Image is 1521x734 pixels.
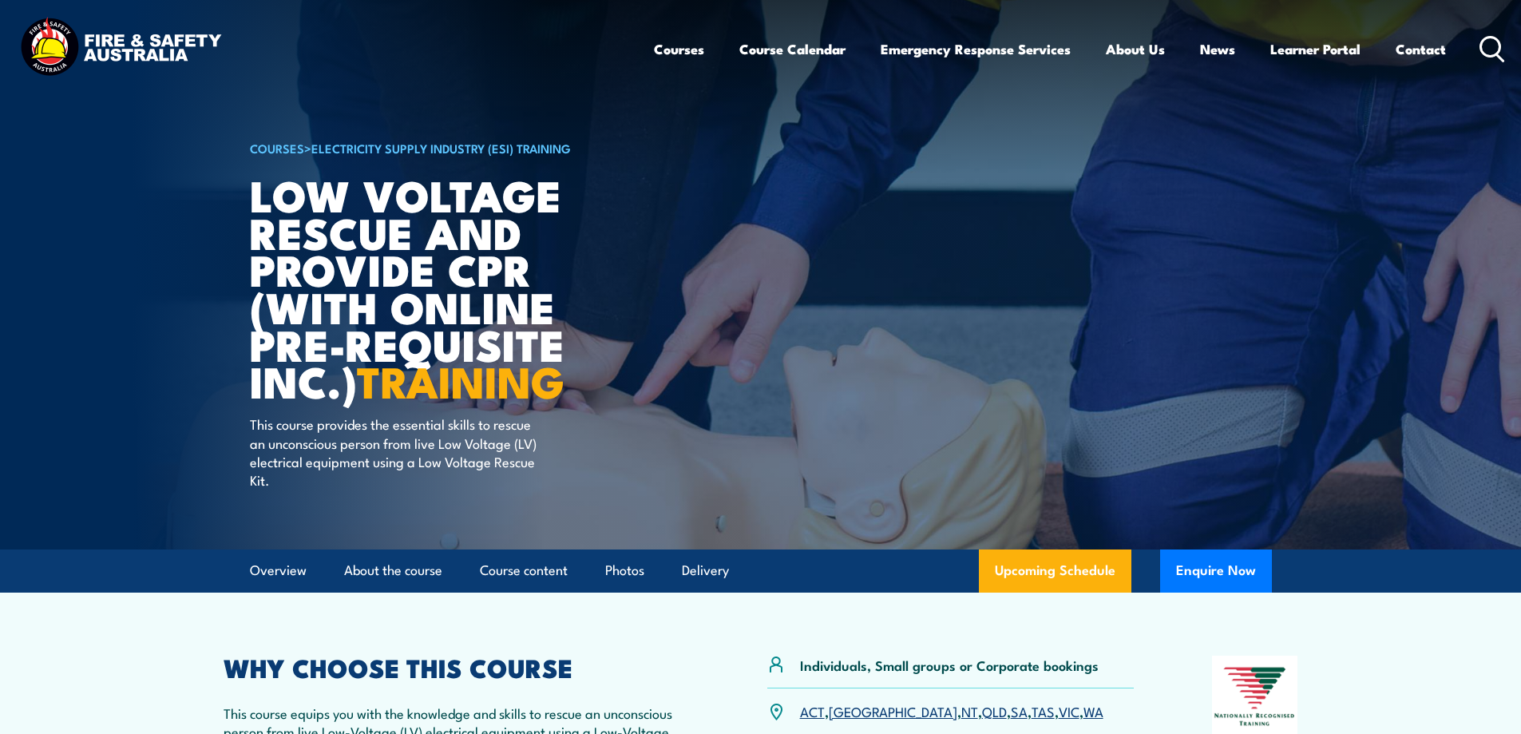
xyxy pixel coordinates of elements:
a: Overview [250,550,307,592]
button: Enquire Now [1160,550,1272,593]
h6: > [250,138,644,157]
p: , , , , , , , [800,702,1103,720]
a: VIC [1059,701,1079,720]
a: Course content [480,550,568,592]
a: Emergency Response Services [881,28,1071,70]
a: Courses [654,28,704,70]
h1: Low Voltage Rescue and Provide CPR (with online Pre-requisite inc.) [250,176,644,399]
h2: WHY CHOOSE THIS COURSE [224,656,690,678]
a: About the course [344,550,442,592]
a: WA [1083,701,1103,720]
a: Photos [605,550,644,592]
p: Individuals, Small groups or Corporate bookings [800,656,1099,674]
a: QLD [982,701,1007,720]
a: News [1200,28,1235,70]
a: Course Calendar [739,28,846,70]
a: SA [1011,701,1028,720]
a: About Us [1106,28,1165,70]
a: Contact [1396,28,1446,70]
a: COURSES [250,139,304,157]
a: ACT [800,701,825,720]
p: This course provides the essential skills to rescue an unconscious person from live Low Voltage (... [250,415,541,490]
a: Upcoming Schedule [979,550,1131,593]
a: [GEOGRAPHIC_DATA] [829,701,957,720]
a: NT [961,701,978,720]
a: Electricity Supply Industry (ESI) Training [311,139,571,157]
strong: TRAINING [357,347,564,413]
a: TAS [1032,701,1055,720]
a: Delivery [682,550,729,592]
a: Learner Portal [1270,28,1361,70]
